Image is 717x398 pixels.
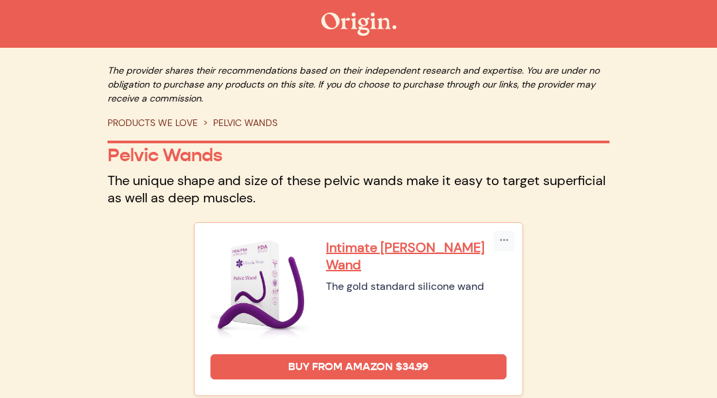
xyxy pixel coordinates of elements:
[210,239,310,338] img: Intimate Rose Pelvic Wand
[108,172,609,206] p: The unique shape and size of these pelvic wands make it easy to target superficial as well as dee...
[108,145,609,166] p: Pelvic Wands
[108,117,198,129] a: PRODUCTS WE LOVE
[326,239,507,273] a: Intimate [PERSON_NAME] Wand
[326,279,507,295] div: The gold standard silicone wand
[198,116,278,130] li: PELVIC WANDS
[210,354,507,379] a: Buy from Amazon $34.99
[321,13,396,36] img: The Origin Shop
[108,64,609,105] p: The provider shares their recommendations based on their independent research and expertise. You ...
